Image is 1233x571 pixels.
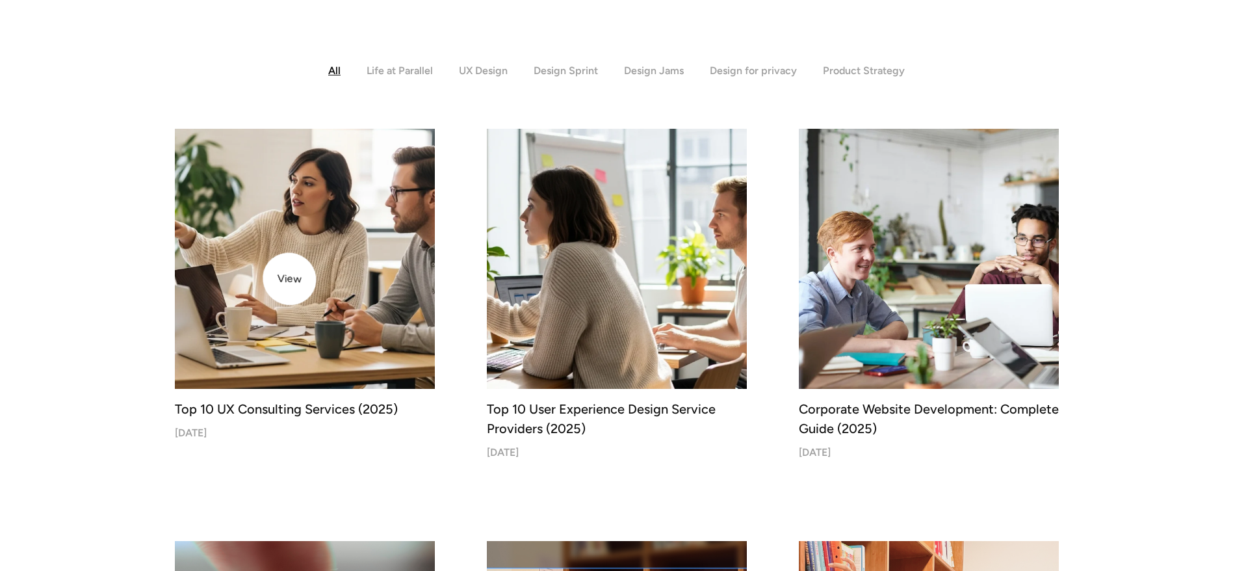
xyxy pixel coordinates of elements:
[710,64,797,77] div: Design for privacy
[799,399,1059,438] div: Corporate Website Development: Complete Guide (2025)
[534,64,598,77] div: Design Sprint
[799,129,1059,389] img: Corporate Website Development: Complete Guide (2025)
[168,122,441,395] img: Top 10 UX Consulting Services (2025)
[823,64,905,77] div: Product Strategy
[487,399,747,438] div: Top 10 User Experience Design Service Providers (2025)
[799,129,1059,458] a: Corporate Website Development: Complete Guide (2025)Corporate Website Development: Complete Guide...
[799,446,831,458] div: [DATE]
[487,446,519,458] div: [DATE]
[487,129,747,389] img: Top 10 User Experience Design Service Providers (2025)
[367,64,433,77] div: Life at Parallel
[328,64,341,77] div: All
[175,399,435,419] div: Top 10 UX Consulting Services (2025)
[624,64,684,77] div: Design Jams
[487,129,747,458] a: Top 10 User Experience Design Service Providers (2025)Top 10 User Experience Design Service Provi...
[175,427,207,439] div: [DATE]
[459,64,508,77] div: UX Design
[175,129,435,439] a: Top 10 UX Consulting Services (2025)Top 10 UX Consulting Services (2025)[DATE]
